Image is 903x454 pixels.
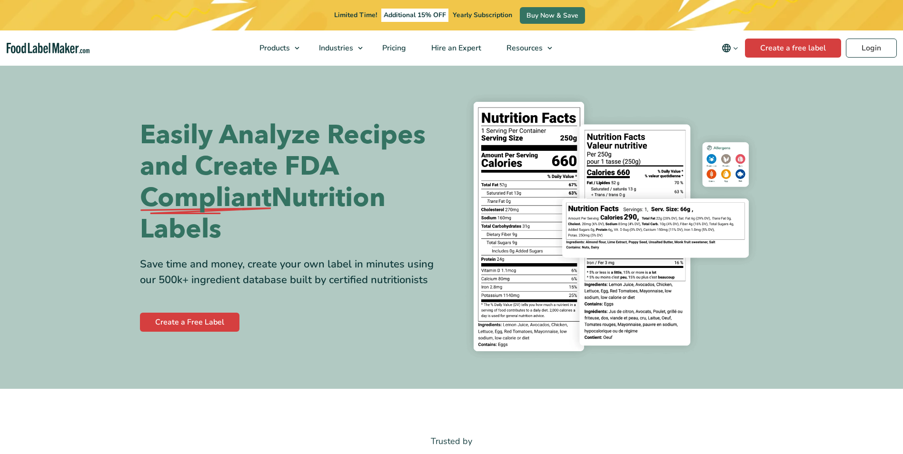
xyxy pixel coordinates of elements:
[316,43,354,53] span: Industries
[7,43,89,54] a: Food Label Maker homepage
[494,30,557,66] a: Resources
[140,434,764,448] p: Trusted by
[379,43,407,53] span: Pricing
[428,43,482,53] span: Hire an Expert
[745,39,841,58] a: Create a free label
[370,30,417,66] a: Pricing
[715,39,745,58] button: Change language
[140,313,239,332] a: Create a Free Label
[140,257,445,288] div: Save time and money, create your own label in minutes using our 500k+ ingredient database built b...
[334,10,377,20] span: Limited Time!
[140,182,271,214] span: Compliant
[307,30,367,66] a: Industries
[257,43,291,53] span: Products
[520,7,585,24] a: Buy Now & Save
[419,30,492,66] a: Hire an Expert
[453,10,512,20] span: Yearly Subscription
[140,119,445,245] h1: Easily Analyze Recipes and Create FDA Nutrition Labels
[247,30,304,66] a: Products
[504,43,544,53] span: Resources
[381,9,448,22] span: Additional 15% OFF
[846,39,897,58] a: Login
